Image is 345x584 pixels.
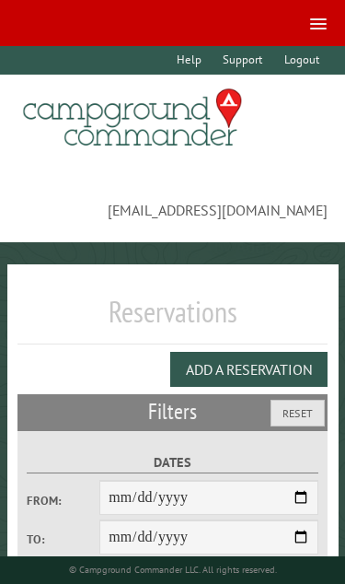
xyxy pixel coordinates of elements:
small: © Campground Commander LLC. All rights reserved. [69,564,277,576]
a: Logout [275,46,328,75]
a: Help [168,46,211,75]
span: [EMAIL_ADDRESS][DOMAIN_NAME] [17,169,328,220]
label: From: [27,492,99,509]
h1: Reservations [17,294,328,345]
button: Add a Reservation [170,352,328,387]
label: Dates [27,452,318,473]
button: Reset [270,400,325,426]
a: Support [214,46,271,75]
label: To: [27,531,99,548]
img: Campground Commander [17,82,247,154]
h2: Filters [17,394,328,429]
